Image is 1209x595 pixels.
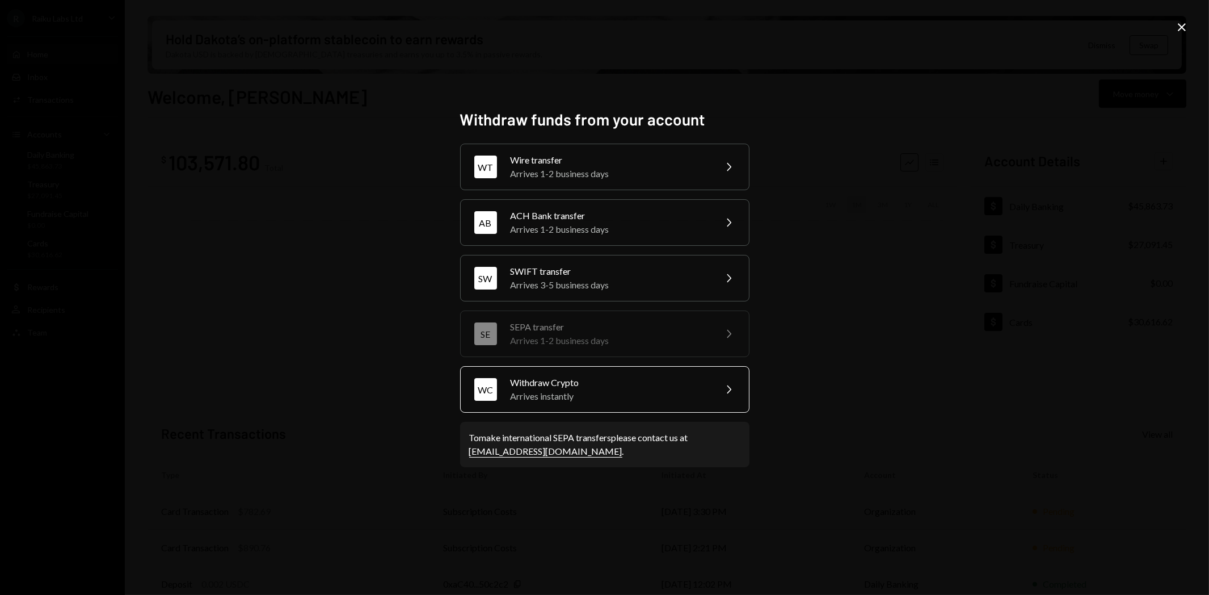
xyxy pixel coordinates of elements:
div: SW [474,267,497,290]
div: SWIFT transfer [511,265,708,278]
div: WC [474,378,497,401]
button: WTWire transferArrives 1-2 business days [460,144,749,190]
div: Arrives 3-5 business days [511,278,708,292]
div: To make international SEPA transfers please contact us at . [469,431,740,458]
div: Arrives 1-2 business days [511,167,708,181]
a: [EMAIL_ADDRESS][DOMAIN_NAME] [469,446,622,458]
div: Withdraw Crypto [511,376,708,389]
button: ABACH Bank transferArrives 1-2 business days [460,199,749,246]
div: Arrives 1-2 business days [511,223,708,236]
button: SWSWIFT transferArrives 3-5 business days [460,255,749,301]
div: Arrives 1-2 business days [511,334,708,347]
button: SESEPA transferArrives 1-2 business days [460,311,749,357]
div: AB [474,211,497,234]
h2: Withdraw funds from your account [460,108,749,131]
div: ACH Bank transfer [511,209,708,223]
button: WCWithdraw CryptoArrives instantly [460,366,749,413]
div: WT [474,156,497,178]
div: Arrives instantly [511,389,708,403]
div: Wire transfer [511,153,708,167]
div: SEPA transfer [511,320,708,334]
div: SE [474,322,497,345]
